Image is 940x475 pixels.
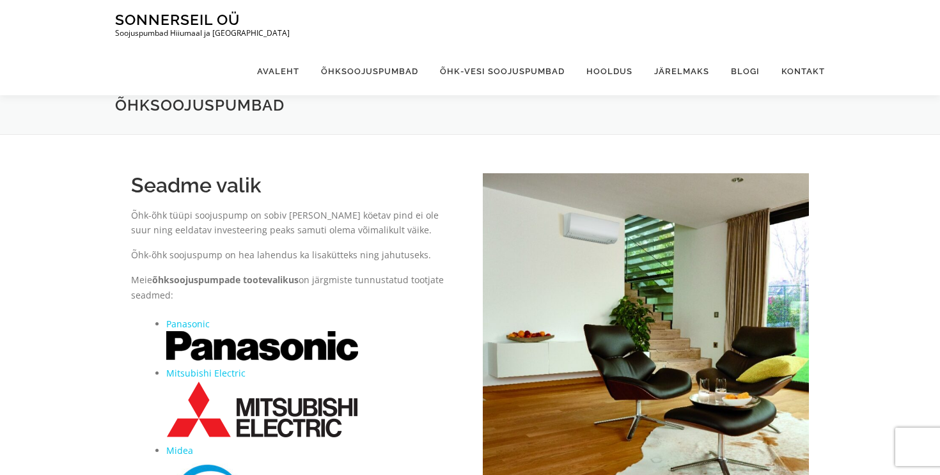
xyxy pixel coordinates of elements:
[166,444,193,456] a: Midea
[115,11,240,28] a: Sonnerseil OÜ
[152,274,299,286] strong: õhksoojuspumpade tootevalikus
[720,47,771,95] a: Blogi
[429,47,576,95] a: Õhk-vesi soojuspumbad
[643,47,720,95] a: Järelmaks
[771,47,825,95] a: Kontakt
[246,47,310,95] a: Avaleht
[115,95,825,115] h1: Õhksoojuspumbad
[310,47,429,95] a: Õhksoojuspumbad
[576,47,643,95] a: Hooldus
[115,29,290,38] p: Soojuspumbad Hiiumaal ja [GEOGRAPHIC_DATA]
[166,367,246,379] a: Mitsubishi Electric
[131,247,457,263] p: Õhk-õhk soojuspump on hea lahendus ka lisakütteks ning jahutuseks.
[131,272,457,303] p: Meie on järgmiste tunnustatud tootjate seadmed:
[131,208,457,238] p: Õhk-õhk tüüpi soojuspump on sobiv [PERSON_NAME] köetav pind ei ole suur ning eeldatav investeerin...
[131,173,457,198] h2: Seadme valik
[166,318,210,330] a: Panasonic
